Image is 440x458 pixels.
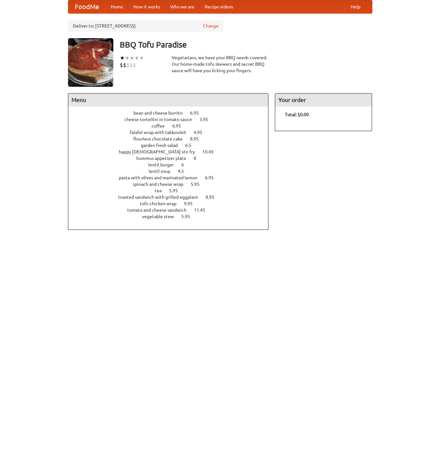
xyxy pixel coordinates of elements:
[141,143,184,148] span: garden fresh salad
[155,188,190,193] a: tea 5.95
[199,117,215,122] span: 3.95
[155,188,168,193] span: tea
[148,162,196,167] a: lentil burger 6
[133,182,190,187] span: spinach and cheese wrap
[128,0,165,13] a: How it works
[133,136,189,141] span: flourless chocolate cake
[68,38,113,87] img: angular.jpg
[149,169,177,174] span: lentil soup
[185,143,198,148] span: 6.5
[140,201,183,206] span: tofu chicken wrap
[127,207,217,213] a: tomato and cheese sandwich 11.45
[136,156,208,161] a: hummus appetizer plate 8
[68,0,106,13] a: FoodMe
[345,0,366,13] a: Help
[119,149,226,154] a: happy [DEMOGRAPHIC_DATA] stir fry 10.45
[190,110,205,116] span: 6.95
[124,117,220,122] a: cheese tortellini in tomato sauce 3.95
[205,175,220,180] span: 6.95
[130,130,193,135] span: falafel wrap with tabbouleh
[203,23,219,29] a: Change
[141,143,203,148] a: garden fresh salad 6.5
[199,0,238,13] a: Recipe videos
[123,61,126,69] li: $
[190,136,205,141] span: 8.95
[106,0,128,13] a: Home
[133,110,211,116] a: bean and cheese burrito 6.95
[194,207,212,213] span: 11.45
[149,169,196,174] a: lentil soup 4.5
[125,54,130,61] li: ★
[120,54,125,61] li: ★
[194,130,209,135] span: 4.95
[118,195,226,200] a: toasted sandwich with grilled eggplant 8.95
[202,149,220,154] span: 10.45
[136,156,193,161] span: hummus appetizer plate
[194,156,203,161] span: 8
[165,0,199,13] a: Who we are
[133,182,211,187] a: spinach and cheese wrap 5.95
[118,195,205,200] span: toasted sandwich with grilled eggplant
[119,175,226,180] a: pasta with olives and marinated lemon 6.95
[139,54,144,61] li: ★
[152,123,171,128] span: coffee
[119,149,201,154] span: happy [DEMOGRAPHIC_DATA] stir fry
[184,201,199,206] span: 9.95
[133,110,189,116] span: bean and cheese burrito
[130,54,134,61] li: ★
[181,162,190,167] span: 6
[120,38,372,51] h3: BBQ Tofu Paradise
[68,94,268,106] h4: Menu
[133,136,211,141] a: flourless chocolate cake 8.95
[142,214,202,219] a: vegetable stew 5.95
[172,123,187,128] span: 6.95
[152,123,193,128] a: coffee 6.95
[130,61,133,69] li: $
[134,54,139,61] li: ★
[68,20,223,32] div: Deliver to: [STREET_ADDRESS]
[127,207,193,213] span: tomato and cheese sandwich
[206,195,221,200] span: 8.95
[142,214,180,219] span: vegetable stew
[140,201,205,206] a: tofu chicken wrap 9.95
[275,94,372,106] h4: Your order
[178,169,190,174] span: 4.5
[133,61,136,69] li: $
[191,182,206,187] span: 5.95
[285,112,309,117] b: Total: $0.00
[169,188,184,193] span: 5.95
[126,61,130,69] li: $
[148,162,180,167] span: lentil burger
[181,214,197,219] span: 5.95
[120,61,123,69] li: $
[172,54,269,74] div: Vegetarians, we have your BBQ needs covered. Our home-made tofu skewers and secret BBQ sauce will...
[124,117,198,122] span: cheese tortellini in tomato sauce
[130,130,214,135] a: falafel wrap with tabbouleh 4.95
[119,175,204,180] span: pasta with olives and marinated lemon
